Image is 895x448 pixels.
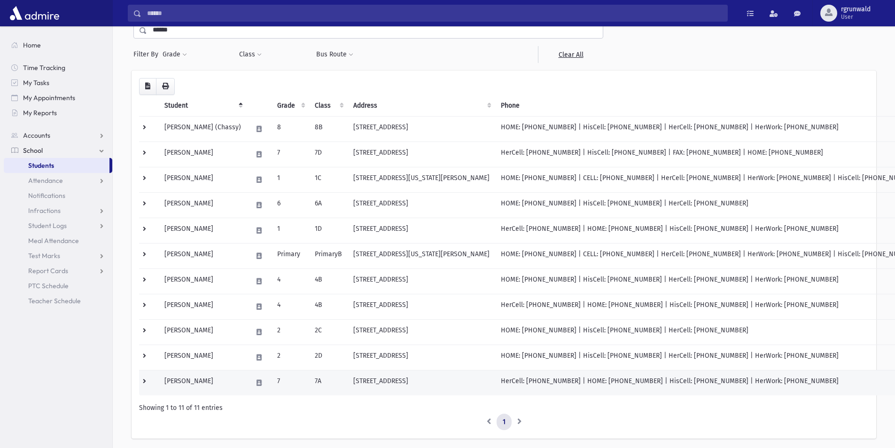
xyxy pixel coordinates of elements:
a: Report Cards [4,263,112,278]
a: Clear All [538,46,603,63]
td: [STREET_ADDRESS][US_STATE][PERSON_NAME] [348,167,495,192]
a: Accounts [4,128,112,143]
td: [PERSON_NAME] [159,218,247,243]
a: Notifications [4,188,112,203]
td: [PERSON_NAME] [159,294,247,319]
span: My Tasks [23,79,49,87]
div: Showing 1 to 11 of 11 entries [139,403,869,413]
td: [STREET_ADDRESS] [348,192,495,218]
button: CSV [139,78,156,95]
span: User [841,13,871,21]
td: [STREET_ADDRESS] [348,218,495,243]
span: Teacher Schedule [28,297,81,305]
td: 7 [272,370,309,395]
th: Address: activate to sort column ascending [348,95,495,117]
td: 4 [272,268,309,294]
td: 4B [309,268,348,294]
td: [STREET_ADDRESS] [348,345,495,370]
td: 1 [272,167,309,192]
td: [PERSON_NAME] [159,319,247,345]
a: Meal Attendance [4,233,112,248]
span: Filter By [133,49,162,59]
span: Meal Attendance [28,236,79,245]
td: [STREET_ADDRESS] [348,268,495,294]
td: 1 [272,218,309,243]
a: PTC Schedule [4,278,112,293]
a: Student Logs [4,218,112,233]
button: Bus Route [316,46,354,63]
input: Search [141,5,727,22]
td: 8 [272,116,309,141]
span: Notifications [28,191,65,200]
a: Students [4,158,109,173]
span: rgrunwald [841,6,871,13]
td: 2 [272,319,309,345]
span: School [23,146,43,155]
a: My Tasks [4,75,112,90]
td: 2D [309,345,348,370]
a: Time Tracking [4,60,112,75]
td: [STREET_ADDRESS][US_STATE][PERSON_NAME] [348,243,495,268]
span: Test Marks [28,252,60,260]
td: 1D [309,218,348,243]
td: [PERSON_NAME] [159,370,247,395]
td: [PERSON_NAME] [159,141,247,167]
td: 4B [309,294,348,319]
span: My Reports [23,109,57,117]
td: [STREET_ADDRESS] [348,370,495,395]
td: 7 [272,141,309,167]
a: School [4,143,112,158]
span: Time Tracking [23,63,65,72]
a: Test Marks [4,248,112,263]
td: [PERSON_NAME] [159,192,247,218]
a: Home [4,38,112,53]
td: [PERSON_NAME] [159,167,247,192]
a: My Reports [4,105,112,120]
button: Class [239,46,262,63]
td: [STREET_ADDRESS] [348,294,495,319]
span: Student Logs [28,221,67,230]
td: 6A [309,192,348,218]
span: PTC Schedule [28,282,69,290]
span: Infractions [28,206,61,215]
span: Attendance [28,176,63,185]
a: My Appointments [4,90,112,105]
span: My Appointments [23,94,75,102]
td: 4 [272,294,309,319]
td: [PERSON_NAME] (Chassy) [159,116,247,141]
span: Report Cards [28,267,68,275]
a: Attendance [4,173,112,188]
span: Students [28,161,54,170]
td: 6 [272,192,309,218]
button: Grade [162,46,187,63]
a: 1 [497,414,512,431]
td: 8B [309,116,348,141]
a: Infractions [4,203,112,218]
th: Grade: activate to sort column ascending [272,95,309,117]
td: 1C [309,167,348,192]
span: Accounts [23,131,50,140]
td: [STREET_ADDRESS] [348,319,495,345]
button: Print [156,78,175,95]
td: 7A [309,370,348,395]
td: [STREET_ADDRESS] [348,116,495,141]
td: [STREET_ADDRESS] [348,141,495,167]
td: [PERSON_NAME] [159,243,247,268]
td: [PERSON_NAME] [159,345,247,370]
span: Home [23,41,41,49]
th: Class: activate to sort column ascending [309,95,348,117]
td: PrimaryB [309,243,348,268]
td: 2C [309,319,348,345]
th: Student: activate to sort column descending [159,95,247,117]
td: 2 [272,345,309,370]
a: Teacher Schedule [4,293,112,308]
img: AdmirePro [8,4,62,23]
td: [PERSON_NAME] [159,268,247,294]
td: 7D [309,141,348,167]
td: Primary [272,243,309,268]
